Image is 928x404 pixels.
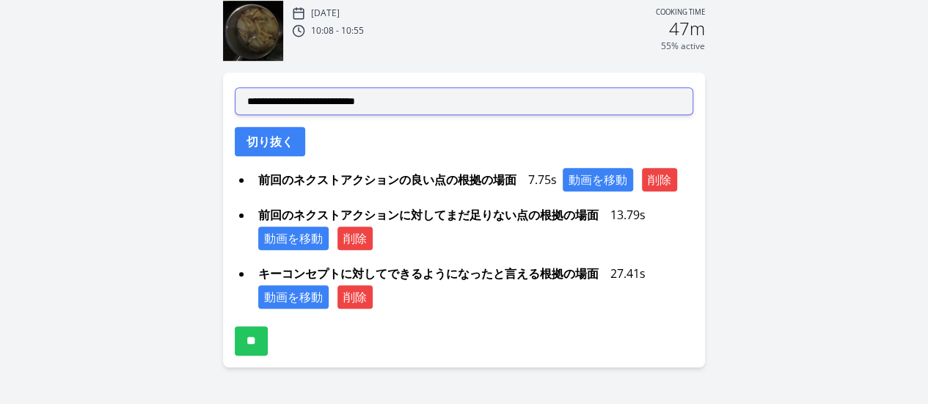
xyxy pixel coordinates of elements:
button: 削除 [337,227,373,250]
p: Cooking time [656,7,705,20]
div: 27.41s [252,262,693,309]
h2: 47m [669,20,705,37]
div: 7.75s [252,168,693,191]
button: 動画を移動 [563,168,633,191]
button: 削除 [642,168,677,191]
button: 動画を移動 [258,285,329,309]
span: 前回のネクストアクションの良い点の根拠の場面 [252,168,522,191]
div: 13.79s [252,203,693,250]
button: 切り抜く [235,127,305,156]
p: [DATE] [311,7,340,19]
span: キーコンセプトに対してできるようになったと言える根拠の場面 [252,262,604,285]
img: 250811010905_thumb.jpeg [223,1,283,61]
p: 10:08 - 10:55 [311,25,364,37]
button: 削除 [337,285,373,309]
p: 55% active [661,40,705,52]
span: 前回のネクストアクションに対してまだ足りない点の根拠の場面 [252,203,604,227]
button: 動画を移動 [258,227,329,250]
